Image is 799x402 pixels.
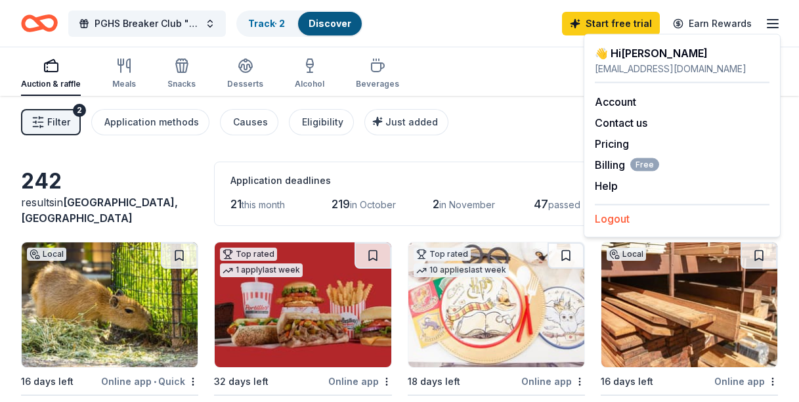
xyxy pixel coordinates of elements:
a: Account [595,95,636,108]
button: Eligibility [289,109,354,135]
button: Track· 2Discover [236,11,363,37]
div: Online app [328,373,392,390]
a: Discover [309,18,351,29]
span: • [154,376,156,387]
div: Eligibility [302,114,343,130]
span: 219 [332,197,350,211]
div: Local [607,248,646,261]
div: Meals [112,79,136,89]
a: Pricing [595,137,629,150]
a: Start free trial [562,12,660,35]
button: Auction & raffle [21,53,81,96]
button: Meals [112,53,136,96]
div: Snacks [167,79,196,89]
span: in October [350,199,396,210]
div: 👋 Hi [PERSON_NAME] [595,45,769,61]
div: 10 applies last week [414,263,509,277]
button: Beverages [356,53,399,96]
div: 32 days left [214,374,269,390]
span: in November [439,199,495,210]
button: Filter2 [21,109,81,135]
span: this month [242,199,285,210]
button: Help [595,178,618,194]
div: Online app [714,373,778,390]
span: 47 [534,197,548,211]
button: Desserts [227,53,263,96]
div: 242 [21,168,198,194]
span: Just added [385,116,438,127]
div: Top rated [220,248,277,261]
button: Application methods [91,109,209,135]
button: Contact us [595,115,647,131]
span: PGHS Breaker Club "Shoe Dance" Fundraiser [95,16,200,32]
div: [EMAIL_ADDRESS][DOMAIN_NAME] [595,61,769,77]
div: 16 days left [601,374,653,390]
div: Auction & raffle [21,79,81,89]
div: Online app [521,373,585,390]
span: Free [630,158,659,171]
div: Application deadlines [230,173,598,189]
div: 1 apply last week [220,263,303,277]
button: BillingFree [595,157,659,173]
span: in [21,196,178,225]
img: Image for Santa Barbara Zoo [22,242,198,367]
button: Causes [220,109,278,135]
span: Filter [47,114,70,130]
button: Snacks [167,53,196,96]
div: Beverages [356,79,399,89]
button: PGHS Breaker Club "Shoe Dance" Fundraiser [68,11,226,37]
div: Application methods [104,114,199,130]
div: Online app Quick [101,373,198,390]
span: 2 [433,197,439,211]
div: results [21,194,198,226]
span: 21 [230,197,242,211]
a: Track· 2 [248,18,285,29]
div: 16 days left [21,374,74,390]
div: Local [27,248,66,261]
span: passed [548,199,580,210]
div: Alcohol [295,79,324,89]
button: Just added [364,109,448,135]
div: Top rated [414,248,471,261]
div: Causes [233,114,268,130]
div: 18 days left [408,374,460,390]
img: Image for Portillo's [215,242,391,367]
div: Desserts [227,79,263,89]
img: Image for Oriental Trading [408,242,584,367]
a: Earn Rewards [665,12,760,35]
button: Logout [595,211,630,227]
span: [GEOGRAPHIC_DATA], [GEOGRAPHIC_DATA] [21,196,178,225]
img: Image for Scarborough Lumber [601,242,777,367]
button: Alcohol [295,53,324,96]
span: Billing [595,157,659,173]
a: Home [21,8,58,39]
div: 2 [73,104,86,117]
